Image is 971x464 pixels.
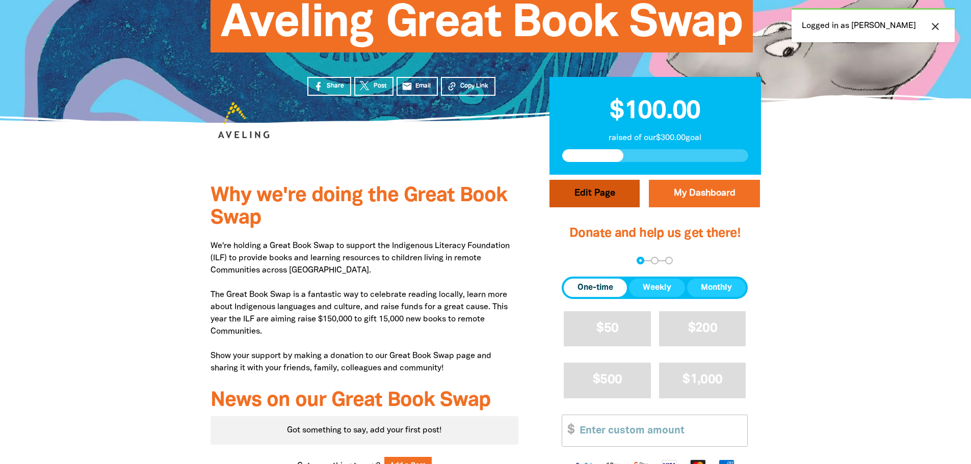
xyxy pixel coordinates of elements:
button: $50 [564,311,651,346]
i: close [929,20,941,33]
a: My Dashboard [649,180,760,207]
p: raised of our $300.00 goal [562,132,748,144]
div: Logged in as [PERSON_NAME] [792,8,955,42]
button: close [926,20,944,33]
button: Monthly [687,279,746,297]
span: Why we're doing the Great Book Swap [211,186,507,228]
i: email [402,81,412,92]
span: One-time [578,282,613,294]
span: Share [327,81,344,91]
span: Monthly [701,282,732,294]
span: $ [562,415,574,446]
span: Weekly [643,282,671,294]
button: Navigate to step 3 of 3 to enter your payment details [665,257,673,264]
a: Post [354,77,393,96]
span: Post [374,81,386,91]
span: Copy Link [460,81,488,91]
span: $500 [593,374,622,386]
span: $50 [596,322,618,334]
button: Navigate to step 2 of 3 to enter your details [651,257,659,264]
span: Aveling Great Book Swap [221,3,743,52]
div: Paginated content [211,416,519,445]
div: Donation frequency [562,277,748,299]
span: Donate and help us get there! [569,228,741,239]
a: Share [307,77,351,96]
input: Enter custom amount [572,415,747,446]
span: $200 [688,322,717,334]
button: Navigate to step 1 of 3 to enter your donation amount [637,257,644,264]
a: emailEmail [397,77,438,96]
span: $1,000 [683,374,722,386]
span: $100.00 [610,100,700,123]
button: Weekly [629,279,685,297]
div: Got something to say, add your first post! [211,416,519,445]
span: Email [415,81,431,91]
button: One-time [564,279,627,297]
p: We're holding a Great Book Swap to support the Indigenous Literacy Foundation (ILF) to provide bo... [211,240,519,374]
h3: News on our Great Book Swap [211,390,519,412]
button: Edit Page [549,180,640,207]
button: $500 [564,363,651,398]
button: Copy Link [441,77,495,96]
button: $1,000 [659,363,746,398]
button: $200 [659,311,746,346]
